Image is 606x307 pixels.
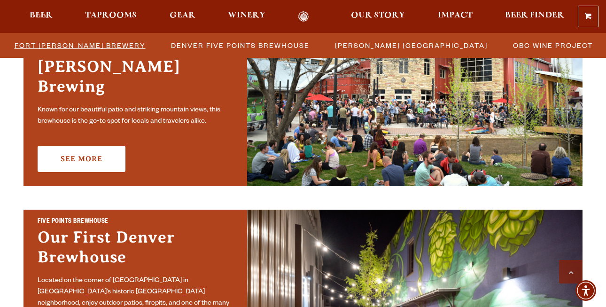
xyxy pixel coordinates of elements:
[505,12,564,19] span: Beer Finder
[345,11,411,22] a: Our Story
[38,217,233,228] h2: Five Points Brewhouse
[286,11,321,22] a: Odell Home
[85,12,137,19] span: Taprooms
[171,39,310,52] span: Denver Five Points Brewhouse
[163,11,202,22] a: Gear
[165,39,314,52] a: Denver Five Points Brewhouse
[559,260,583,283] a: Scroll to top
[23,11,59,22] a: Beer
[438,12,473,19] span: Impact
[38,37,233,101] h3: The Founding Home of [PERSON_NAME] Brewing
[15,39,146,52] span: Fort [PERSON_NAME] Brewery
[499,11,570,22] a: Beer Finder
[38,105,233,127] p: Known for our beautiful patio and striking mountain views, this brewhouse is the go-to spot for l...
[30,12,53,19] span: Beer
[9,39,150,52] a: Fort [PERSON_NAME] Brewery
[575,280,596,301] div: Accessibility Menu
[79,11,143,22] a: Taprooms
[228,12,265,19] span: Winery
[507,39,598,52] a: OBC Wine Project
[432,11,479,22] a: Impact
[247,12,583,186] img: Fort Collins Brewery & Taproom'
[222,11,272,22] a: Winery
[513,39,593,52] span: OBC Wine Project
[329,39,492,52] a: [PERSON_NAME] [GEOGRAPHIC_DATA]
[170,12,195,19] span: Gear
[335,39,488,52] span: [PERSON_NAME] [GEOGRAPHIC_DATA]
[38,146,125,172] a: See More
[351,12,405,19] span: Our Story
[38,228,233,272] h3: Our First Denver Brewhouse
